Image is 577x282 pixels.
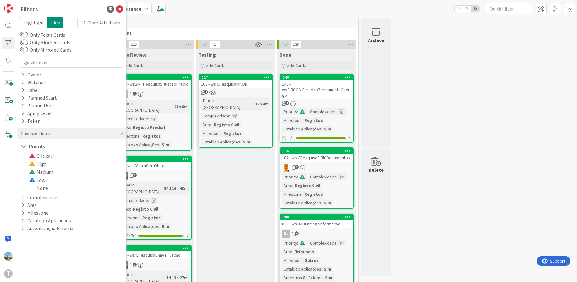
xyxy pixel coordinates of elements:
[282,126,321,132] div: Catalogo Aplicações
[280,164,353,172] div: RL
[118,246,191,259] div: 99792 - wsICPesquisaChaveFiliacao
[20,194,58,201] button: Complexidade
[140,133,141,139] span: :
[291,41,301,48] span: 138
[282,266,321,272] div: Catalogo Aplicações
[295,231,299,235] span: 10
[133,173,137,177] span: 3
[140,214,141,221] span: :
[280,147,354,209] a: 116102 - wsICPesquisaSIRICDocumentosRLPriority:Complexidade:Area:Registo CivilMilestone:RegistosC...
[118,156,191,162] div: 113
[292,248,293,255] span: :
[309,108,337,115] div: Complexidade
[287,63,307,68] span: Add Card...
[206,63,226,68] span: Add Card...
[4,4,13,13] img: Visit kanbanzone.com
[201,97,253,111] div: Time in [GEOGRAPHIC_DATA]
[4,269,13,278] div: T
[202,75,272,79] div: 117
[337,240,338,246] span: :
[322,199,333,206] div: Sim
[22,152,52,160] button: Critical
[199,52,216,58] span: Testing
[309,173,337,180] div: Complexidade
[201,130,221,137] div: Milestone
[133,263,137,267] span: 2
[173,103,189,110] div: 23h 6m
[282,230,290,238] div: SL
[282,117,302,124] div: Milestone
[29,160,47,168] span: High
[368,36,384,44] div: Archive
[20,224,74,232] button: Autenticação Externa
[118,52,146,58] span: Code Review
[22,176,45,184] button: Low
[148,115,149,122] span: :
[486,3,532,14] input: Quick Filter...
[20,102,54,109] div: Planned End
[280,52,291,58] span: Done
[118,156,192,240] a: 11390 - wsICAnulaCertObitoLSTime in [GEOGRAPHIC_DATA]:94d 16h 43mComplexidade:Area:Registo CivilM...
[20,86,40,94] div: Label
[162,185,189,192] div: 94d 16h 43m
[280,148,353,154] div: 116
[280,75,353,99] div: 140140 - wsSIRCOMCertidaoPermanenteCodigo
[4,252,13,261] img: DG
[280,214,353,228] div: 280819 - wsTRIBEntregaInformacao
[285,101,289,105] span: 1
[133,92,137,96] span: 7
[120,223,159,230] div: Catalogo Aplicações
[283,215,353,219] div: 280
[280,75,353,80] div: 140
[321,266,322,272] span: :
[22,160,47,168] button: High
[20,79,46,86] div: Watcher
[118,90,191,98] div: MP
[131,206,160,212] div: Registo Civil
[121,75,191,79] div: 331
[309,240,337,246] div: Complexidade
[463,6,471,12] span: 2x
[165,274,189,281] div: 1d 13h 27m
[118,75,191,88] div: 331845 - wsSIRPPesquisaSituacaoPredio
[159,223,160,230] span: :
[101,30,351,36] span: Development
[280,134,353,142] div: 1/1
[282,199,321,206] div: Catalogo Aplicações
[337,108,338,115] span: :
[302,191,303,198] span: :
[253,100,254,107] span: :
[129,41,139,48] span: 115
[120,197,148,204] div: Complexidade
[240,139,241,145] span: :
[282,240,297,246] div: Priority
[141,214,162,221] div: Registos
[201,139,240,145] div: Catalogo Aplicações
[29,176,45,184] span: Low
[288,135,294,141] span: 1 / 1
[29,168,53,176] span: Medium
[125,63,145,68] span: Add Card...
[20,209,49,217] button: Milestone
[121,246,191,250] div: 99
[126,232,136,239] span: 48/50
[282,257,302,264] div: Milestone
[199,80,272,88] div: 103 - wsICPesquisaMKON
[120,182,161,195] div: Time in [GEOGRAPHIC_DATA]
[172,103,173,110] span: :
[323,274,323,281] span: :
[130,124,131,131] span: :
[29,152,52,160] span: Critical
[295,165,299,169] span: 3
[121,157,191,161] div: 113
[210,41,220,48] span: 1
[280,214,353,220] div: 280
[282,274,323,281] div: Autenticação Externa
[199,74,273,148] a: 117103 - wsICPesquisaMKONTime in [GEOGRAPHIC_DATA]:19h 4mComplexidade:Area:Registo CivilMilestone...
[118,261,191,269] div: LS
[280,230,353,238] div: SL
[280,154,353,162] div: 102 - wsICPesquisaSIRICDocumentos
[293,182,322,189] div: Registo Civil
[303,191,324,198] div: Registos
